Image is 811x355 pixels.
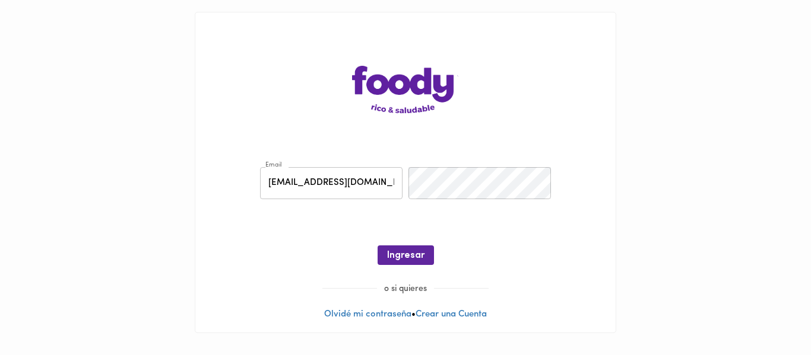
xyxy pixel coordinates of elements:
[377,284,434,293] span: o si quieres
[387,250,424,261] span: Ingresar
[195,12,616,332] div: •
[378,245,434,265] button: Ingresar
[352,66,459,113] img: logo-main-page.png
[416,310,487,319] a: Crear una Cuenta
[260,167,403,200] input: pepitoperez@gmail.com
[324,310,411,319] a: Olvidé mi contraseña
[742,286,799,343] iframe: Messagebird Livechat Widget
